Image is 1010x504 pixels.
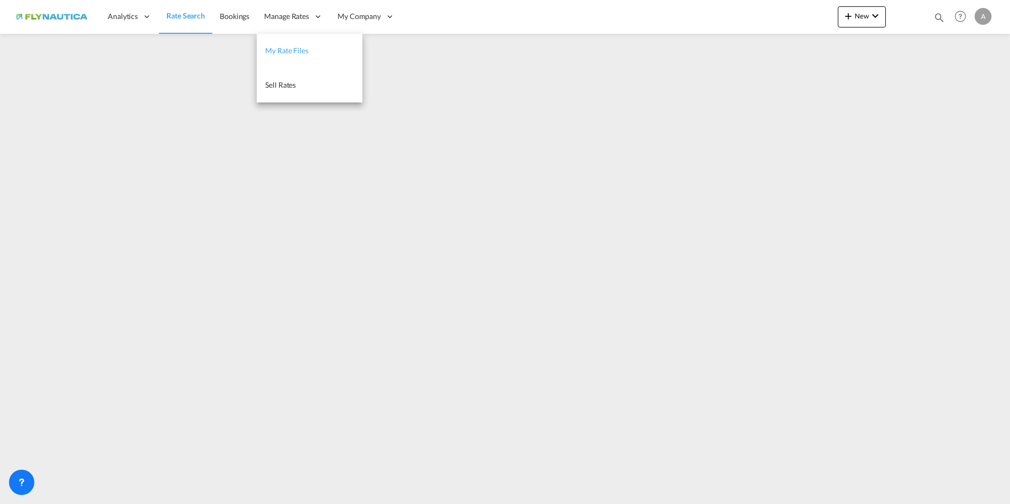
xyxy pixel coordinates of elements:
a: My Rate Files [257,34,362,68]
span: Rate Search [166,11,205,20]
div: icon-magnify [933,12,945,27]
md-icon: icon-magnify [933,12,945,23]
a: Sell Rates [257,68,362,102]
div: A [975,8,992,25]
md-icon: icon-chevron-down [869,10,882,22]
span: Analytics [108,11,138,22]
span: My Company [338,11,381,22]
span: Help [951,7,969,25]
img: dbeec6a0202a11f0ab01a7e422f9ff92.png [16,5,87,29]
button: icon-plus 400-fgNewicon-chevron-down [838,6,886,27]
md-icon: icon-plus 400-fg [842,10,855,22]
span: Sell Rates [265,80,296,89]
span: New [842,12,882,20]
div: Help [951,7,975,26]
span: Manage Rates [264,11,309,22]
span: Bookings [220,12,249,21]
span: My Rate Files [265,46,308,55]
